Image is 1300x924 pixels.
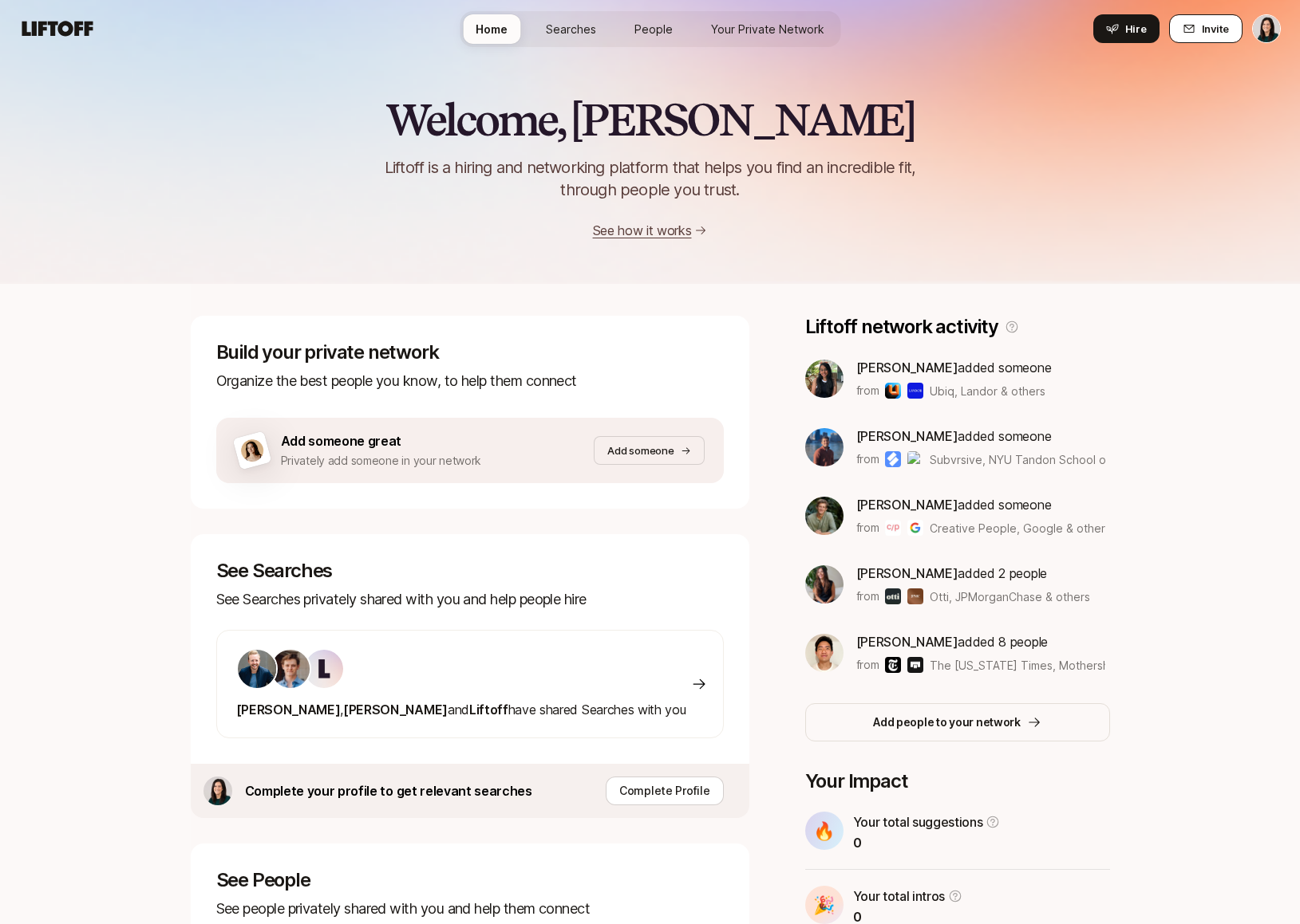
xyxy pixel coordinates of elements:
[340,702,343,718] span: ,
[930,588,1090,605] span: Otti, JPMorganChase & others
[856,497,958,513] span: [PERSON_NAME]
[216,898,724,920] p: See people privately shared with you and help them connect
[907,520,923,536] img: Google
[594,436,704,465] button: Add someone
[907,383,923,399] img: Landor
[805,316,998,338] p: Liftoff network activity
[606,777,724,805] button: Complete Profile
[271,650,310,688] img: 3263d9e2_344a_4053_b33f_6d0678704667.jpg
[805,565,844,604] img: 33ee49e1_eec9_43f1_bb5d_6b38e313ba2b.jpg
[216,869,724,891] p: See People
[619,781,710,800] p: Complete Profile
[805,770,1110,792] p: Your Impact
[856,450,879,469] p: from
[593,222,692,238] a: See how it works
[1169,14,1243,43] button: Invite
[469,702,508,718] span: Liftoff
[885,588,901,604] img: Otti
[238,437,265,464] img: woman-on-brown-bg.png
[856,565,958,581] span: [PERSON_NAME]
[1253,15,1280,42] img: Eleanor Morgan
[238,650,276,688] img: ACg8ocLS2l1zMprXYdipp7mfi5ZAPgYYEnnfB-SEFN0Ix-QHc6UIcGI=s160-c
[853,832,1001,853] p: 0
[805,497,844,535] img: 2e348a25_cdd4_49e2_8f8b_0832a7ba009a.jpg
[216,341,724,364] p: Build your private network
[856,494,1106,515] p: added someone
[711,21,824,37] span: Your Private Network
[236,702,341,718] span: [PERSON_NAME]
[476,21,508,37] span: Home
[885,657,901,673] img: The New York Times
[805,703,1110,741] button: Add people to your network
[698,14,837,44] a: Your Private Network
[805,634,844,672] img: c3894d86_b3f1_4e23_a0e4_4d923f503b0e.jpg
[533,14,609,44] a: Searches
[856,357,1052,378] p: added someone
[203,777,232,805] img: 4a9db8b1_a928_4c3b_b6b3_637aca108a75.jfif
[634,21,673,37] span: People
[885,520,901,536] img: Creative People
[1202,21,1229,37] span: Invite
[216,370,724,392] p: Organize the best people you know, to help them connect
[805,360,844,398] img: dc681d8a_43eb_4aba_a374_80b352a73c28.jpg
[805,812,844,850] div: 🔥
[873,713,1021,732] p: Add people to your network
[622,14,686,44] a: People
[365,156,936,201] p: Liftoff is a hiring and networking platform that helps you find an incredible fit, through people...
[885,451,901,467] img: Subvrsive
[856,587,879,606] p: from
[930,453,1224,466] span: Subvrsive, NYU Tandon School of Engineering & others
[907,451,923,467] img: NYU Tandon School of Engineering
[607,442,674,458] p: Add someone
[930,520,1105,537] span: Creative People, Google & others
[885,383,901,399] img: Ubiq
[853,886,946,906] p: Your total intros
[930,659,1167,672] span: The [US_STATE] Times, Mothership & others
[281,431,482,451] p: Add someone great
[216,560,724,582] p: See Searches
[236,702,686,718] span: have shared Searches with you
[856,563,1091,584] p: added 2 people
[856,655,879,674] p: from
[930,383,1045,399] span: Ubiq, Landor & others
[546,21,596,37] span: Searches
[856,360,958,375] span: [PERSON_NAME]
[245,780,532,801] p: Complete your profile to get relevant searches
[305,650,343,688] img: ACg8ocKIuO9-sklR2KvA8ZVJz4iZ_g9wtBiQREC3t8A94l4CTg=s160-c
[907,657,923,673] img: Mothership
[281,451,482,470] p: Privately add someone in your network
[856,381,879,400] p: from
[805,886,844,924] div: 🎉
[805,428,844,466] img: 138fb35e_422b_4af4_9317_e6392f466d67.jpg
[856,428,958,444] span: [PERSON_NAME]
[1125,21,1147,37] span: Hire
[856,634,958,650] span: [PERSON_NAME]
[907,588,923,604] img: JPMorganChase
[385,96,915,144] h2: Welcome, [PERSON_NAME]
[856,631,1106,652] p: added 8 people
[856,518,879,537] p: from
[1252,14,1281,43] button: Eleanor Morgan
[463,14,520,44] a: Home
[856,426,1106,446] p: added someone
[448,702,469,718] span: and
[853,812,983,832] p: Your total suggestions
[1093,14,1160,43] button: Hire
[216,588,724,611] p: See Searches privately shared with you and help people hire
[343,702,448,718] span: [PERSON_NAME]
